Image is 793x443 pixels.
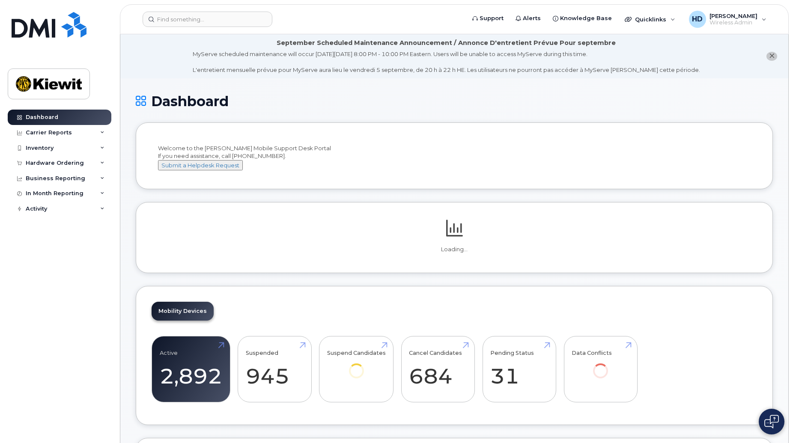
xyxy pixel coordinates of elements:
div: MyServe scheduled maintenance will occur [DATE][DATE] 8:00 PM - 10:00 PM Eastern. Users will be u... [193,50,700,74]
div: Welcome to the [PERSON_NAME] Mobile Support Desk Portal If you need assistance, call [PHONE_NUMBER]. [158,144,751,171]
a: Mobility Devices [152,302,214,321]
a: Cancel Candidates 684 [409,341,467,398]
h1: Dashboard [136,94,773,109]
a: Suspended 945 [246,341,304,398]
a: Active 2,892 [160,341,222,398]
button: close notification [766,52,777,61]
div: September Scheduled Maintenance Announcement / Annonce D'entretient Prévue Pour septembre [277,39,616,48]
a: Submit a Helpdesk Request [158,162,243,169]
a: Data Conflicts [572,341,629,390]
button: Submit a Helpdesk Request [158,160,243,171]
p: Loading... [152,246,757,253]
a: Suspend Candidates [327,341,386,390]
a: Pending Status 31 [490,341,548,398]
img: Open chat [764,415,779,428]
